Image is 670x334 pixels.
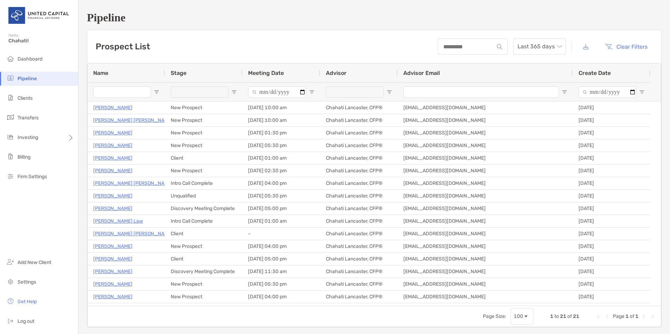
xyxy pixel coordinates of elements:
[573,190,650,202] div: [DATE]
[398,139,573,152] div: [EMAIL_ADDRESS][DOMAIN_NAME]
[242,278,320,290] div: [DATE] 05:30 pm
[242,165,320,177] div: [DATE] 02:30 pm
[573,215,650,227] div: [DATE]
[93,204,132,213] a: [PERSON_NAME]
[398,253,573,265] div: [EMAIL_ADDRESS][DOMAIN_NAME]
[387,89,392,95] button: Open Filter Menu
[6,74,15,82] img: pipeline icon
[171,70,186,76] span: Stage
[403,70,440,76] span: Advisor Email
[242,190,320,202] div: [DATE] 05:30 pm
[242,253,320,265] div: [DATE] 05:00 pm
[242,228,320,240] div: -
[398,190,573,202] div: [EMAIL_ADDRESS][DOMAIN_NAME]
[320,291,398,303] div: Chahati Lancaster, CFP®
[573,202,650,215] div: [DATE]
[573,303,650,315] div: [DATE]
[573,165,650,177] div: [DATE]
[554,313,559,319] span: to
[320,152,398,164] div: Chahati Lancaster, CFP®
[573,152,650,164] div: [DATE]
[567,313,572,319] span: of
[93,154,132,162] a: [PERSON_NAME]
[573,102,650,114] div: [DATE]
[573,278,650,290] div: [DATE]
[6,316,15,325] img: logout icon
[320,253,398,265] div: Chahati Lancaster, CFP®
[93,86,151,98] input: Name Filter Input
[96,42,150,51] h3: Prospect List
[550,313,553,319] span: 1
[6,152,15,161] img: billing icon
[242,291,320,303] div: [DATE] 04:00 pm
[87,11,662,24] h1: Pipeline
[93,242,132,251] a: [PERSON_NAME]
[573,127,650,139] div: [DATE]
[320,278,398,290] div: Chahati Lancaster, CFP®
[573,228,650,240] div: [DATE]
[398,278,573,290] div: [EMAIL_ADDRESS][DOMAIN_NAME]
[398,177,573,189] div: [EMAIL_ADDRESS][DOMAIN_NAME]
[309,89,315,95] button: Open Filter Menu
[403,86,559,98] input: Advisor Email Filter Input
[242,127,320,139] div: [DATE] 01:30 pm
[93,166,132,175] a: [PERSON_NAME]
[320,114,398,126] div: Chahati Lancaster, CFP®
[93,267,132,276] a: [PERSON_NAME]
[573,265,650,278] div: [DATE]
[18,154,30,160] span: Billing
[93,229,173,238] a: [PERSON_NAME] [PERSON_NAME]
[165,215,242,227] div: Intro Call Complete
[326,70,347,76] span: Advisor
[242,114,320,126] div: [DATE] 10:00 am
[93,305,132,314] a: [PERSON_NAME]
[165,291,242,303] div: New Prospect
[6,297,15,305] img: get-help icon
[604,314,610,319] div: Previous Page
[398,114,573,126] div: [EMAIL_ADDRESS][DOMAIN_NAME]
[93,255,132,263] a: [PERSON_NAME]
[6,54,15,63] img: dashboard icon
[93,116,173,125] a: [PERSON_NAME] [PERSON_NAME]
[165,265,242,278] div: Discovery Meeting Complete
[93,292,132,301] p: [PERSON_NAME]
[165,190,242,202] div: Unqualified
[93,280,132,288] a: [PERSON_NAME]
[242,202,320,215] div: [DATE] 05:00 pm
[573,253,650,265] div: [DATE]
[398,215,573,227] div: [EMAIL_ADDRESS][DOMAIN_NAME]
[560,313,566,319] span: 21
[573,291,650,303] div: [DATE]
[573,313,579,319] span: 21
[93,128,132,137] a: [PERSON_NAME]
[165,240,242,252] div: New Prospect
[398,165,573,177] div: [EMAIL_ADDRESS][DOMAIN_NAME]
[18,279,36,285] span: Settings
[398,291,573,303] div: [EMAIL_ADDRESS][DOMAIN_NAME]
[398,102,573,114] div: [EMAIL_ADDRESS][DOMAIN_NAME]
[573,139,650,152] div: [DATE]
[562,89,567,95] button: Open Filter Menu
[625,313,629,319] span: 1
[320,190,398,202] div: Chahati Lancaster, CFP®
[514,313,523,319] div: 100
[93,141,132,150] p: [PERSON_NAME]
[613,313,624,319] span: Page
[165,278,242,290] div: New Prospect
[320,177,398,189] div: Chahati Lancaster, CFP®
[165,102,242,114] div: New Prospect
[93,217,143,225] a: [PERSON_NAME] Law
[18,299,37,305] span: Get Help
[93,103,132,112] p: [PERSON_NAME]
[242,215,320,227] div: [DATE] 01:00 am
[398,265,573,278] div: [EMAIL_ADDRESS][DOMAIN_NAME]
[6,277,15,286] img: settings icon
[93,192,132,200] a: [PERSON_NAME]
